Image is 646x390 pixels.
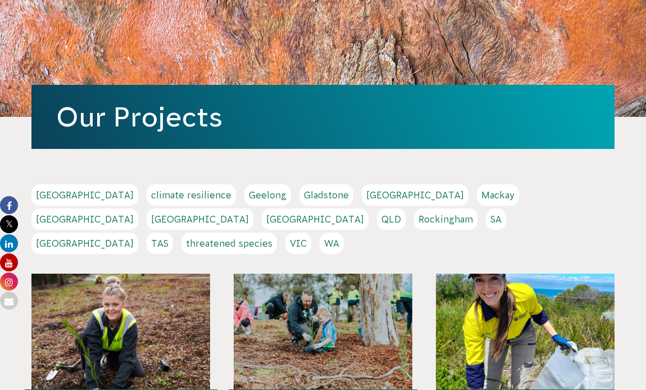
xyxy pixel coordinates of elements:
a: TAS [147,233,173,254]
a: Geelong [244,184,291,206]
a: [GEOGRAPHIC_DATA] [262,208,369,230]
a: VIC [285,233,311,254]
a: [GEOGRAPHIC_DATA] [31,184,138,206]
a: [GEOGRAPHIC_DATA] [31,208,138,230]
a: Mackay [477,184,519,206]
a: QLD [377,208,406,230]
a: Rockingham [414,208,477,230]
a: Our Projects [56,102,222,132]
a: [GEOGRAPHIC_DATA] [147,208,253,230]
a: climate resilience [147,184,236,206]
a: Gladstone [299,184,353,206]
a: [GEOGRAPHIC_DATA] [362,184,468,206]
a: SA [486,208,506,230]
a: WA [320,233,344,254]
a: [GEOGRAPHIC_DATA] [31,233,138,254]
a: threatened species [181,233,277,254]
